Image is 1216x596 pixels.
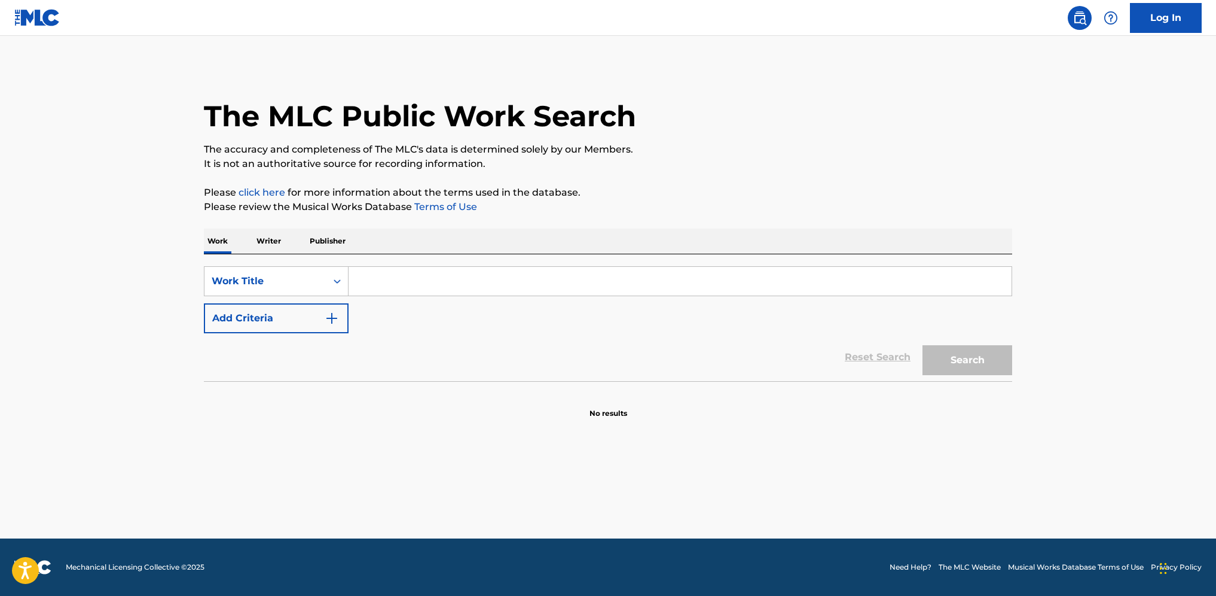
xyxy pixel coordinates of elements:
[1160,551,1167,586] div: 拖动
[1104,11,1118,25] img: help
[1156,539,1216,596] iframe: Chat Widget
[939,562,1001,573] a: The MLC Website
[1008,562,1144,573] a: Musical Works Database Terms of Use
[1073,11,1087,25] img: search
[14,9,60,26] img: MLC Logo
[14,560,51,574] img: logo
[1068,6,1092,30] a: Public Search
[1156,539,1216,596] div: 聊天小组件
[204,229,231,254] p: Work
[204,266,1012,381] form: Search Form
[306,229,349,254] p: Publisher
[204,98,636,134] h1: The MLC Public Work Search
[204,157,1012,171] p: It is not an authoritative source for recording information.
[204,200,1012,214] p: Please review the Musical Works Database
[204,303,349,333] button: Add Criteria
[412,201,477,212] a: Terms of Use
[253,229,285,254] p: Writer
[239,187,285,198] a: click here
[1130,3,1202,33] a: Log In
[66,562,204,573] span: Mechanical Licensing Collective © 2025
[1151,562,1202,573] a: Privacy Policy
[890,562,931,573] a: Need Help?
[1099,6,1123,30] div: Help
[325,311,339,326] img: 9d2ae6d4665cec9f34b9.svg
[212,274,319,288] div: Work Title
[204,142,1012,157] p: The accuracy and completeness of The MLC's data is determined solely by our Members.
[204,186,1012,200] p: Please for more information about the terms used in the database.
[589,394,627,419] p: No results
